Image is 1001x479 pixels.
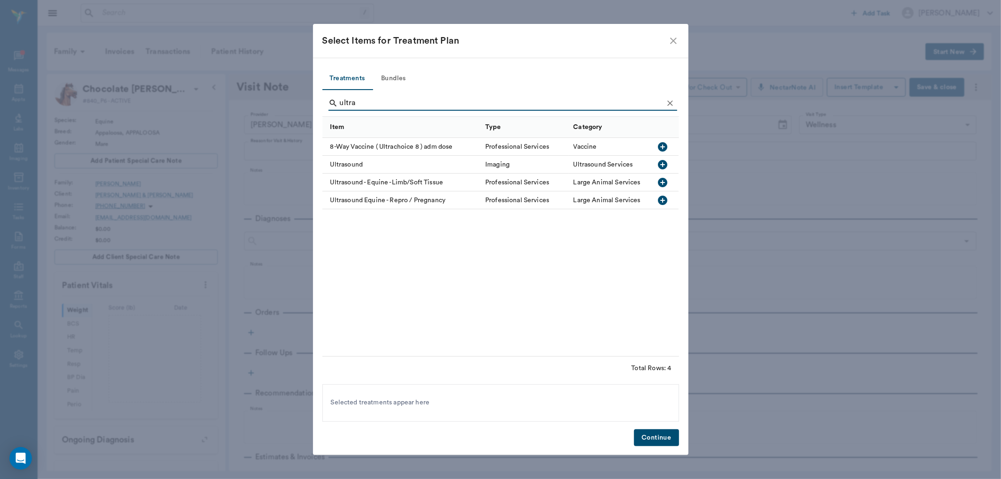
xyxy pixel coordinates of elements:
[329,96,677,113] div: Search
[322,68,373,90] button: Treatments
[573,160,633,169] div: Ultrasound Services
[331,398,430,408] span: Selected treatments appear here
[322,33,668,48] div: Select Items for Treatment Plan
[485,178,549,187] div: Professional Services
[322,117,481,138] div: Item
[573,196,641,205] div: Large Animal Services
[322,156,481,174] div: Ultrasound
[485,196,549,205] div: Professional Services
[373,68,415,90] button: Bundles
[668,35,679,46] button: close
[632,364,672,373] div: Total Rows: 4
[663,96,677,110] button: Clear
[573,178,641,187] div: Large Animal Services
[485,142,549,152] div: Professional Services
[322,191,481,209] div: Ultrasound Equine - Repro / Pregnancy
[573,114,603,140] div: Category
[340,96,663,111] input: Find a treatment
[330,114,344,140] div: Item
[485,160,510,169] div: Imaging
[573,142,597,152] div: Vaccine
[485,114,501,140] div: Type
[322,138,481,156] div: 8-Way Vaccine ( Ultrachoice 8 ) adm dose
[569,117,657,138] div: Category
[481,117,569,138] div: Type
[634,429,679,447] button: Continue
[322,174,481,191] div: Ultrasound - Equine -Limb/Soft Tissue
[9,447,32,470] div: Open Intercom Messenger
